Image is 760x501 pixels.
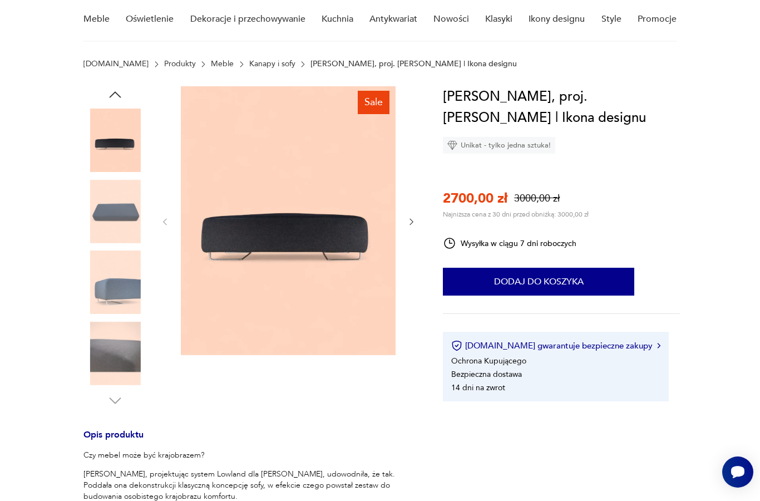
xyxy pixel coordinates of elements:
[443,137,555,154] div: Unikat - tylko jedna sztuka!
[451,340,462,351] img: Ikona certyfikatu
[83,250,147,314] img: Zdjęcie produktu Siedzisko Moroso Lowland, proj. Patricia Urquiola | Ikona designu
[451,382,505,393] li: 14 dni na zwrot
[83,431,416,450] h3: Opis produktu
[451,369,522,380] li: Bezpieczna dostawa
[451,340,660,351] button: [DOMAIN_NAME] gwarantuje bezpieczne zakupy
[83,180,147,243] img: Zdjęcie produktu Siedzisko Moroso Lowland, proj. Patricia Urquiola | Ikona designu
[83,60,149,68] a: [DOMAIN_NAME]
[722,456,753,488] iframe: Smartsupp widget button
[249,60,295,68] a: Kanapy i sofy
[310,60,517,68] p: [PERSON_NAME], proj. [PERSON_NAME] | Ikona designu
[83,450,416,461] p: Czy mebel może być krajobrazem?
[211,60,234,68] a: Meble
[443,268,634,296] button: Dodaj do koszyka
[83,109,147,172] img: Zdjęcie produktu Siedzisko Moroso Lowland, proj. Patricia Urquiola | Ikona designu
[447,140,457,150] img: Ikona diamentu
[443,210,589,219] p: Najniższa cena z 30 dni przed obniżką: 3000,00 zł
[164,60,196,68] a: Produkty
[181,86,396,355] img: Zdjęcie produktu Siedzisko Moroso Lowland, proj. Patricia Urquiola | Ikona designu
[451,356,526,366] li: Ochrona Kupującego
[443,189,507,208] p: 2700,00 zł
[358,91,389,114] div: Sale
[443,86,680,129] h1: [PERSON_NAME], proj. [PERSON_NAME] | Ikona designu
[443,237,576,250] div: Wysyłka w ciągu 7 dni roboczych
[83,322,147,385] img: Zdjęcie produktu Siedzisko Moroso Lowland, proj. Patricia Urquiola | Ikona designu
[514,191,560,205] p: 3000,00 zł
[657,343,660,348] img: Ikona strzałki w prawo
